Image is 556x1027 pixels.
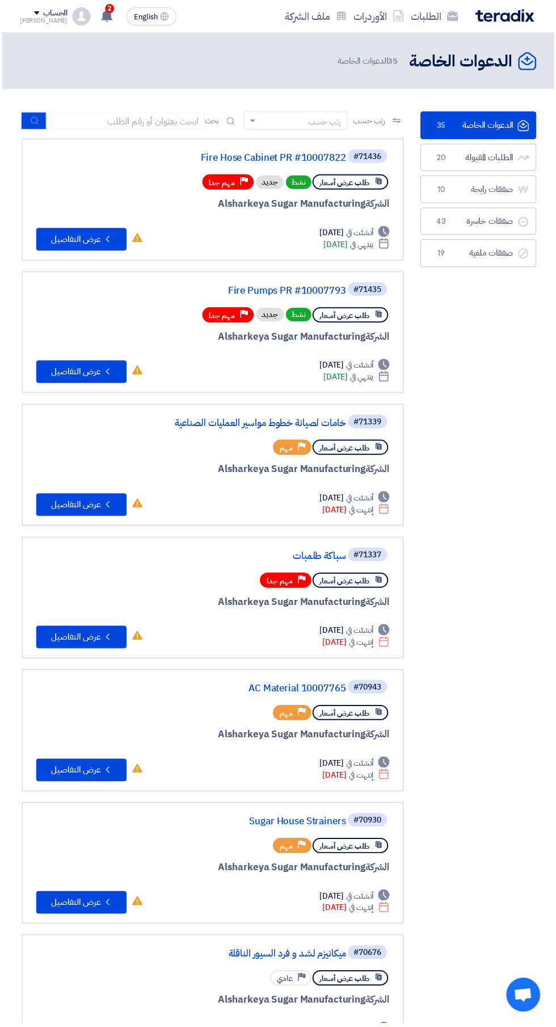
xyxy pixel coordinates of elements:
a: الطلبات المقبولة20 [422,144,538,172]
input: ابحث بعنوان أو رقم الطلب [47,113,205,130]
div: [DATE] [325,240,391,252]
span: الشركة [367,863,391,878]
span: طلب عرض أسعار [321,444,371,455]
span: مهم [281,844,294,855]
div: [DATE] [323,506,391,518]
div: [DATE] [321,627,391,639]
div: #70930 [355,820,383,828]
div: [DATE] [323,773,391,784]
span: الدعوات الخاصة [339,55,402,68]
span: أنشئت في [348,494,375,506]
div: الحساب [43,9,68,18]
div: [DATE] [321,761,391,773]
a: Fire Pumps PR #10007793 [120,287,347,297]
div: [PERSON_NAME] [20,18,68,24]
button: English [127,7,177,26]
span: بحث [205,115,220,127]
button: عرض التفاصيل [36,229,127,252]
div: [DATE] [325,373,391,385]
span: أنشئت في [348,228,375,240]
button: عرض التفاصيل [36,362,127,385]
span: طلب عرض أسعار [321,311,371,322]
span: مهم [281,711,294,721]
div: [DATE] [323,905,391,917]
span: إنتهت في [351,506,375,518]
div: [DATE] [321,361,391,373]
a: AC Material 10007765 [120,686,347,696]
div: جديد [257,176,285,190]
div: #71436 [355,153,383,161]
span: ينتهي في [352,240,375,252]
div: Alsharkeya Sugar Manufacturing [36,197,391,212]
div: Alsharkeya Sugar Manufacturing [36,730,391,745]
span: 20 [436,153,450,164]
span: 10 [436,185,450,196]
a: الدعوات الخاصة35 [422,112,538,140]
button: عرض التفاصيل [36,628,127,651]
span: نشط [287,309,313,323]
span: الشركة [367,464,391,478]
span: مهم جدا [210,311,236,322]
a: Sugar House Strainers [120,820,347,830]
div: رتب حسب [310,116,343,128]
span: طلب عرض أسعار [321,178,371,189]
img: Teradix logo [477,9,536,22]
span: أنشئت في [348,894,375,905]
span: طلب عرض أسعار [321,578,371,588]
div: Alsharkeya Sugar Manufacturing [36,863,391,878]
a: صفقات رابحة10 [422,176,538,204]
span: 19 [436,249,450,260]
span: إنتهت في [351,639,375,651]
div: #70676 [355,953,383,961]
button: عرض التفاصيل [36,895,127,917]
span: 43 [436,217,450,228]
span: الشركة [367,197,391,211]
div: دردشة مفتوحة [508,982,542,1016]
span: طلب عرض أسعار [321,844,371,855]
span: الشركة [367,597,391,611]
span: إنتهت في [351,905,375,917]
span: 35 [436,120,450,132]
img: profile_test.png [73,7,91,26]
span: إنتهت في [351,773,375,784]
span: أنشئت في [348,761,375,773]
span: الشركة [367,331,391,345]
span: طلب عرض أسعار [321,977,371,988]
span: الشركة [367,996,391,1011]
span: رتب حسب [355,115,387,127]
span: مهم [281,444,294,455]
a: الطلبات [409,3,464,30]
span: English [134,13,158,21]
span: 2 [106,4,115,13]
a: صفقات ملغية19 [422,240,538,268]
button: عرض التفاصيل [36,762,127,784]
a: الأوردرات [352,3,409,30]
a: سباكة طلمبات [120,553,347,563]
a: ملف الشركة [283,3,352,30]
div: #71435 [355,287,383,295]
div: #70943 [355,686,383,694]
a: Fire Hose Cabinet PR #10007822 [120,153,347,164]
a: ميكانيزم لشد و فرد السيور الناقلة [120,953,347,963]
span: الشركة [367,730,391,744]
div: Alsharkeya Sugar Manufacturing [36,996,391,1011]
span: عادي [278,977,294,988]
div: [DATE] [321,894,391,905]
div: Alsharkeya Sugar Manufacturing [36,464,391,478]
span: طلب عرض أسعار [321,711,371,721]
div: [DATE] [321,494,391,506]
div: جديد [257,309,285,323]
span: ينتهي في [352,373,375,385]
div: Alsharkeya Sugar Manufacturing [36,331,391,345]
a: صفقات خاسرة43 [422,208,538,236]
div: #71339 [355,420,383,428]
div: [DATE] [321,228,391,240]
span: 35 [389,55,399,67]
span: أنشئت في [348,361,375,373]
div: Alsharkeya Sugar Manufacturing [36,597,391,612]
span: مهم جدا [210,178,236,189]
button: عرض التفاصيل [36,495,127,518]
span: أنشئت في [348,627,375,639]
div: [DATE] [323,639,391,651]
h2: الدعوات الخاصة [411,51,515,73]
